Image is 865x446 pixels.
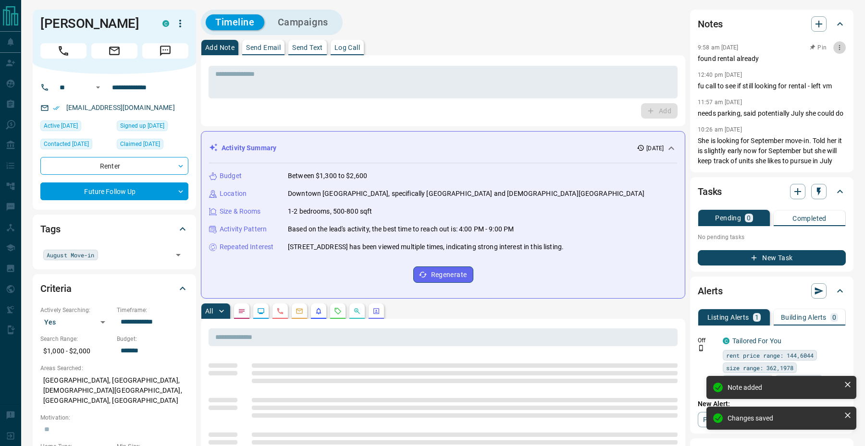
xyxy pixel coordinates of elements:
[276,307,284,315] svg: Calls
[220,171,242,181] p: Budget
[91,43,137,59] span: Email
[781,314,827,321] p: Building Alerts
[120,139,160,149] span: Claimed [DATE]
[66,104,175,111] a: [EMAIL_ADDRESS][DOMAIN_NAME]
[40,139,112,152] div: Tue Jul 13 2021
[698,12,846,36] div: Notes
[747,215,751,221] p: 0
[220,206,261,217] p: Size & Rooms
[117,335,188,343] p: Budget:
[40,343,112,359] p: $1,000 - $2,000
[832,314,836,321] p: 0
[238,307,246,315] svg: Notes
[40,281,72,296] h2: Criteria
[698,81,846,91] p: fu call to see if still looking for rental - left vm
[44,139,89,149] span: Contacted [DATE]
[40,121,112,134] div: Sun Jul 27 2025
[40,364,188,373] p: Areas Searched:
[292,44,323,51] p: Send Text
[205,308,213,314] p: All
[698,250,846,265] button: New Task
[804,43,832,52] button: Pin
[40,306,112,314] p: Actively Searching:
[698,399,846,409] p: New Alert:
[698,99,742,106] p: 11:57 am [DATE]
[334,44,360,51] p: Log Call
[288,171,367,181] p: Between $1,300 to $2,600
[220,224,267,234] p: Activity Pattern
[288,206,372,217] p: 1-2 bedrooms, 500-800 sqft
[698,230,846,244] p: No pending tasks
[715,215,741,221] p: Pending
[205,44,235,51] p: Add Note
[698,279,846,302] div: Alerts
[698,16,723,32] h2: Notes
[726,350,814,360] span: rent price range: 144,6044
[206,14,264,30] button: Timeline
[707,314,749,321] p: Listing Alerts
[755,314,759,321] p: 1
[288,224,514,234] p: Based on the lead's activity, the best time to reach out is: 4:00 PM - 9:00 PM
[646,144,664,153] p: [DATE]
[40,157,188,175] div: Renter
[40,277,188,300] div: Criteria
[698,44,739,51] p: 9:58 am [DATE]
[162,20,169,27] div: condos.ca
[120,121,164,131] span: Signed up [DATE]
[40,217,188,241] div: Tags
[698,126,742,133] p: 10:26 am [DATE]
[792,215,827,222] p: Completed
[40,221,60,237] h2: Tags
[268,14,338,30] button: Campaigns
[726,363,793,373] span: size range: 362,1978
[117,139,188,152] div: Mon Jun 21 2021
[698,180,846,203] div: Tasks
[220,189,247,199] p: Location
[296,307,303,315] svg: Emails
[117,121,188,134] div: Mon Jun 21 2021
[117,306,188,314] p: Timeframe:
[40,43,86,59] span: Call
[40,413,188,422] p: Motivation:
[698,412,747,427] a: Property
[40,373,188,409] p: [GEOGRAPHIC_DATA], [GEOGRAPHIC_DATA], [DEMOGRAPHIC_DATA][GEOGRAPHIC_DATA], [GEOGRAPHIC_DATA], [GE...
[353,307,361,315] svg: Opportunities
[723,338,729,344] div: condos.ca
[92,82,104,93] button: Open
[288,189,644,199] p: Downtown [GEOGRAPHIC_DATA], specifically [GEOGRAPHIC_DATA] and [DEMOGRAPHIC_DATA][GEOGRAPHIC_DATA]
[698,136,846,166] p: She is looking for September move-in. Told her it is slightly early now for September but she wil...
[698,54,846,64] p: found rental already
[698,72,742,78] p: 12:40 pm [DATE]
[288,242,564,252] p: [STREET_ADDRESS] has been viewed multiple times, indicating strong interest in this listing.
[40,314,112,330] div: Yes
[372,307,380,315] svg: Agent Actions
[209,139,677,157] div: Activity Summary[DATE]
[246,44,281,51] p: Send Email
[222,143,276,153] p: Activity Summary
[40,335,112,343] p: Search Range:
[334,307,342,315] svg: Requests
[728,384,840,391] div: Note added
[44,121,78,131] span: Active [DATE]
[698,345,704,351] svg: Push Notification Only
[698,108,846,119] p: needs parking, said potentially July she could do
[732,337,781,345] a: Tailored For You
[698,336,717,345] p: Off
[315,307,322,315] svg: Listing Alerts
[413,266,473,283] button: Regenerate
[142,43,188,59] span: Message
[172,248,185,262] button: Open
[47,250,95,260] span: August Move-in
[698,283,723,299] h2: Alerts
[257,307,265,315] svg: Lead Browsing Activity
[698,184,722,199] h2: Tasks
[220,242,273,252] p: Repeated Interest
[40,182,188,200] div: Future Follow Up
[728,414,840,422] div: Changes saved
[40,16,148,31] h1: [PERSON_NAME]
[53,105,60,111] svg: Email Verified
